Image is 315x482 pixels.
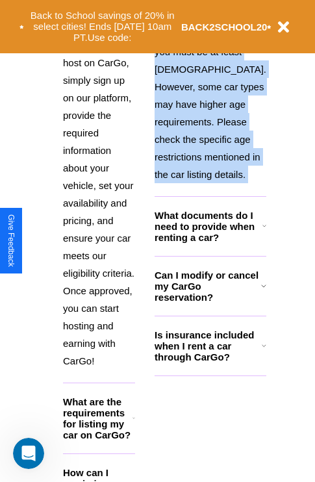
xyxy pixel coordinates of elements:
[155,25,266,183] p: To rent a car with CarGo, you must be at least [DEMOGRAPHIC_DATA]. However, some car types may ha...
[155,270,261,303] h3: Can I modify or cancel my CarGo reservation?
[24,6,181,47] button: Back to School savings of 20% in select cities! Ends [DATE] 10am PT.Use code:
[63,396,132,440] h3: What are the requirements for listing my car on CarGo?
[155,210,262,243] h3: What documents do I need to provide when renting a car?
[13,438,44,469] iframe: Intercom live chat
[181,21,268,32] b: BACK2SCHOOL20
[63,36,135,370] p: To become a host on CarGo, simply sign up on our platform, provide the required information about...
[155,329,262,362] h3: Is insurance included when I rent a car through CarGo?
[6,214,16,267] div: Give Feedback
